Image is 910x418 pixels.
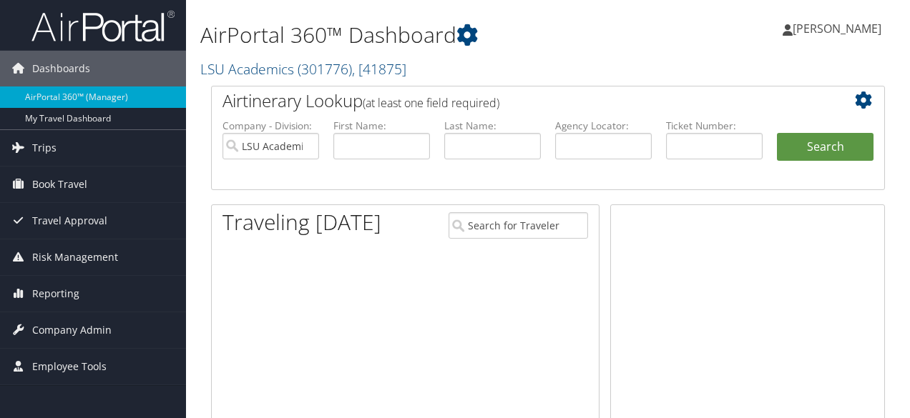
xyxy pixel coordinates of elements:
button: Search [777,133,874,161]
span: Employee Tools [32,349,107,384]
span: Reporting [32,276,79,312]
span: [PERSON_NAME] [793,21,881,36]
span: Trips [32,130,57,166]
img: airportal-logo.png [31,9,175,43]
h1: AirPortal 360™ Dashboard [200,20,664,50]
span: Travel Approval [32,203,107,239]
span: Book Travel [32,166,87,202]
label: Ticket Number: [666,119,763,133]
span: Company Admin [32,312,112,348]
h2: Airtinerary Lookup [222,89,818,113]
span: ( 301776 ) [298,59,352,79]
span: Risk Management [32,239,118,275]
a: [PERSON_NAME] [783,7,896,50]
h1: Traveling [DATE] [222,207,381,237]
span: (at least one field required) [363,95,499,111]
label: Last Name: [444,119,541,133]
span: Dashboards [32,51,90,86]
span: , [ 41875 ] [352,59,406,79]
label: Company - Division: [222,119,319,133]
input: Search for Traveler [449,212,589,239]
label: Agency Locator: [555,119,652,133]
a: LSU Academics [200,59,406,79]
label: First Name: [333,119,430,133]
